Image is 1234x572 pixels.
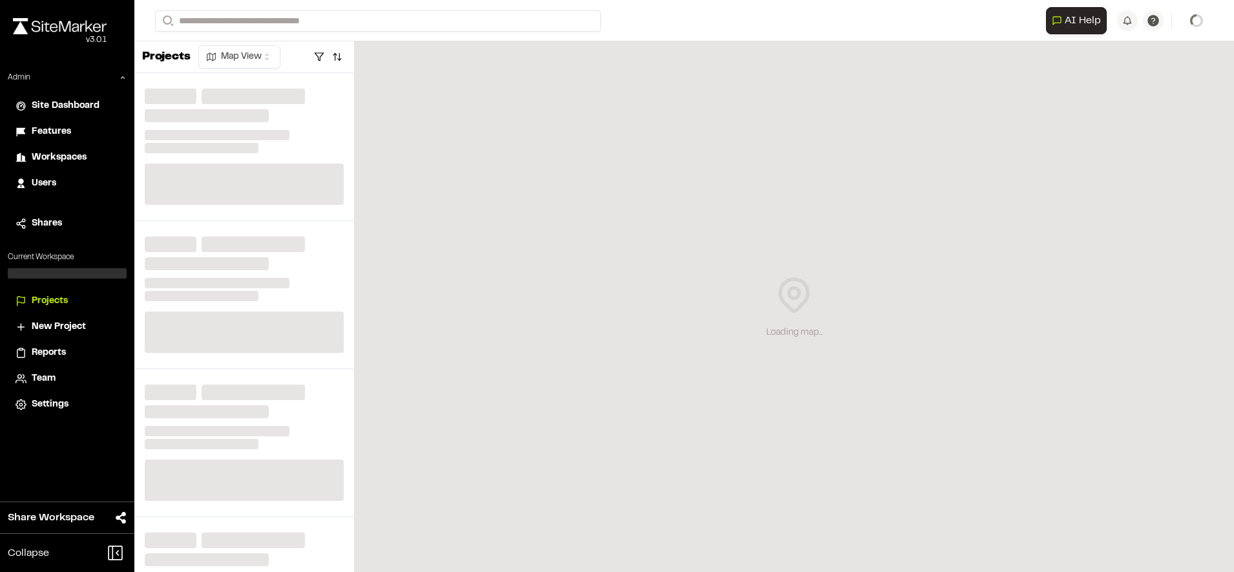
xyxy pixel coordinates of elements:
[142,48,191,66] p: Projects
[32,320,86,334] span: New Project
[32,346,66,360] span: Reports
[16,125,119,139] a: Features
[1046,7,1112,34] div: Open AI Assistant
[13,34,107,46] div: Oh geez...please don't...
[8,251,127,263] p: Current Workspace
[16,217,119,231] a: Shares
[32,176,56,191] span: Users
[1046,7,1107,34] button: Open AI Assistant
[1065,13,1101,28] span: AI Help
[8,510,94,525] span: Share Workspace
[16,397,119,412] a: Settings
[16,99,119,113] a: Site Dashboard
[16,151,119,165] a: Workspaces
[32,397,68,412] span: Settings
[16,176,119,191] a: Users
[16,372,119,386] a: Team
[16,320,119,334] a: New Project
[32,151,87,165] span: Workspaces
[32,99,99,113] span: Site Dashboard
[766,326,822,340] div: Loading map...
[16,294,119,308] a: Projects
[32,125,71,139] span: Features
[8,546,49,561] span: Collapse
[155,10,178,32] button: Search
[32,294,68,308] span: Projects
[8,72,30,83] p: Admin
[32,372,56,386] span: Team
[13,18,107,34] img: rebrand.png
[16,346,119,360] a: Reports
[32,217,62,231] span: Shares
